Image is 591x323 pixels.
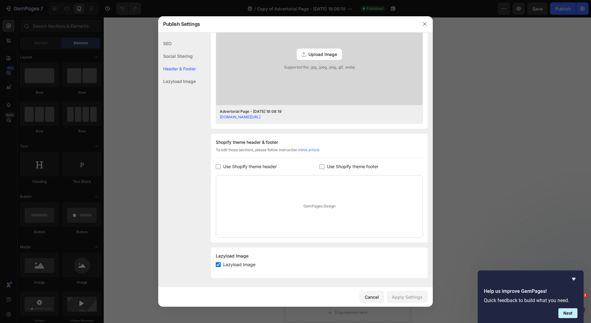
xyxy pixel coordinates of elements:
[484,297,577,303] p: Quick feedback to build what you need.
[7,217,111,227] span: Then one morning I realized: I could actually feel my liver.
[7,256,116,272] span: If you've ever experienced this disturbing awareness of an organ that should be silent, you know ...
[7,234,110,250] span: Not metaphorically. I could feel it swollen, pressing, reminding me with every breath that someth...
[7,278,120,294] span: Your liver isn't supposed to make itself known. When you can feel it, when it’s enlarged and pres...
[360,291,384,303] button: Cancel
[51,19,84,24] div: Drop element here
[58,195,64,200] span: |
[158,75,196,88] div: Lazyload Image
[6,104,121,169] video: Video
[220,109,409,114] div: Advertorial Page - [DATE] 18:08:19
[327,163,378,170] span: Use Shopify theme footer
[37,3,85,9] span: iPhone 11 Pro Max ( 414 px)
[7,76,109,99] i: Why exercise makes stubborn weight worse and the 30-second morning fix that's changing everything
[216,147,423,158] div: To edit those sections, please follow instruction in
[223,261,255,268] span: Lazyload Image
[484,275,577,318] div: Help us improve GemPages!
[365,294,379,300] div: Cancel
[158,16,417,32] div: Publish Settings
[7,49,94,70] strong: The Organ You Can Actually Feel
[7,206,103,211] span: At first it was just a dull ache under my right ribs.
[583,293,588,298] span: 1
[158,50,196,62] div: Social Sharing
[223,163,277,170] span: Use Shopify theme header
[216,252,423,260] div: Lazyload Image
[6,190,121,205] div: Published on: Advertorial
[41,195,57,200] strong: [DATE]
[558,308,577,318] button: Next question
[392,294,423,300] div: Apply Settings
[387,291,428,303] button: Apply Settings
[158,37,196,50] div: SEO
[484,288,577,295] h2: Help us improve GemPages!
[301,148,320,152] a: this article
[216,175,423,237] div: GemPages Design
[216,65,423,70] span: Supported file: .jpg, .jpeg, .png, .gif, .webp
[216,139,423,146] div: Shopify theme header & footer
[570,275,577,283] button: Hide survey
[220,115,260,119] a: [DOMAIN_NAME][URL]
[51,293,84,298] div: Drop element here
[308,51,337,57] span: Upload Image
[158,62,196,75] div: Header & Footer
